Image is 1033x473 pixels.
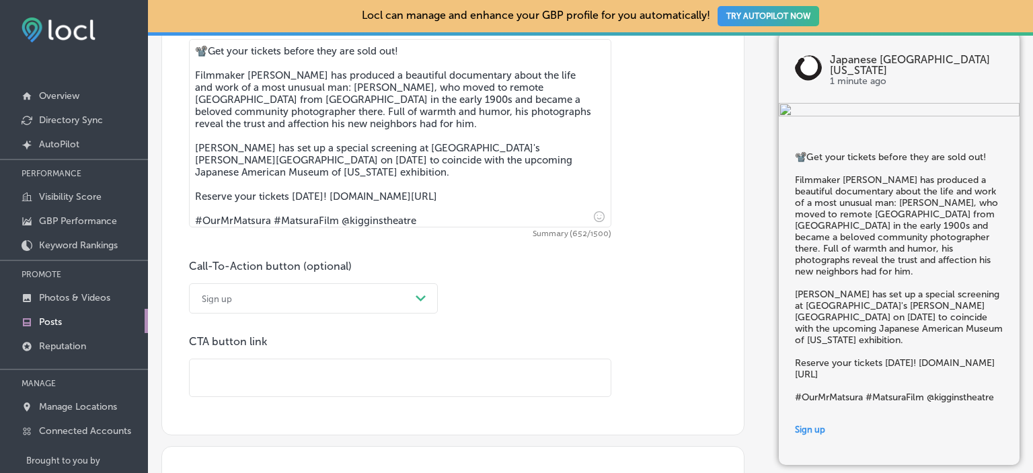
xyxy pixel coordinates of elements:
[39,340,86,352] p: Reputation
[189,230,611,238] span: Summary (652/1500)
[39,401,117,412] p: Manage Locations
[39,191,102,203] p: Visibility Score
[830,76,1003,87] p: 1 minute ago
[718,6,819,26] button: TRY AUTOPILOT NOW
[588,208,605,225] span: Insert emoji
[39,292,110,303] p: Photos & Videos
[189,39,611,227] textarea: 📽️Get your tickets before they are sold out! Filmmaker [PERSON_NAME] has produced a beautiful doc...
[779,103,1020,119] img: 408239ef-b52b-47a4-909c-c540dfa44b85
[795,151,1003,403] h5: 📽️Get your tickets before they are sold out! Filmmaker [PERSON_NAME] has produced a beautiful doc...
[22,17,95,42] img: fda3e92497d09a02dc62c9cd864e3231.png
[795,425,825,435] span: Sign up
[39,425,131,437] p: Connected Accounts
[39,215,117,227] p: GBP Performance
[39,240,118,251] p: Keyword Rankings
[39,90,79,102] p: Overview
[39,139,79,150] p: AutoPilot
[39,316,62,328] p: Posts
[189,260,352,272] label: Call-To-Action button (optional)
[795,54,822,81] img: logo
[830,54,1003,76] p: Japanese [GEOGRAPHIC_DATA][US_STATE]
[202,293,232,303] div: Sign up
[26,456,148,466] p: Brought to you by
[39,114,103,126] p: Directory Sync
[189,335,611,348] p: CTA button link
